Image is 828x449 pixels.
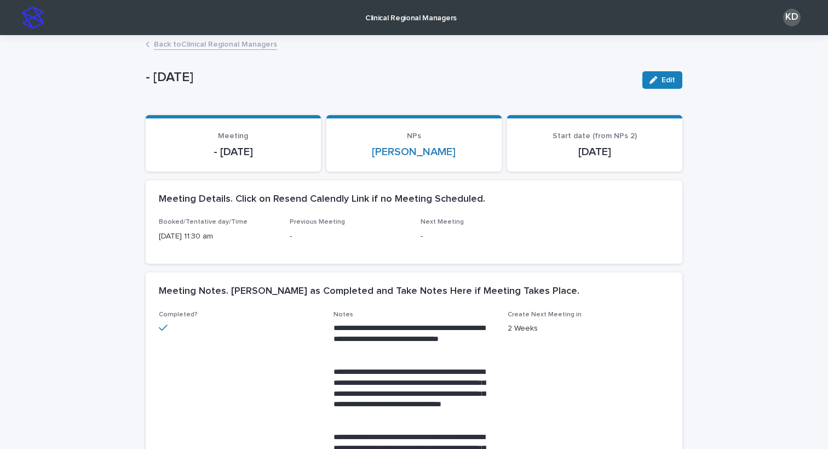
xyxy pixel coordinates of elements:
[159,219,248,225] span: Booked/Tentative day/Time
[553,132,637,140] span: Start date (from NPs 2)
[334,311,353,318] span: Notes
[508,311,582,318] span: Create Next Meeting in
[421,231,538,242] p: -
[290,219,345,225] span: Previous Meeting
[520,145,669,158] p: [DATE]
[662,76,675,84] span: Edit
[372,145,456,158] a: [PERSON_NAME]
[159,231,277,242] p: [DATE] 11:30 am
[159,145,308,158] p: - [DATE]
[642,71,682,89] button: Edit
[22,7,44,29] img: stacker-logo-s-only.png
[407,132,421,140] span: NPs
[159,311,198,318] span: Completed?
[159,194,485,206] h2: Meeting Details. Click on Resend Calendly Link if no Meeting Scheduled.
[159,286,579,298] h2: Meeting Notes. [PERSON_NAME] as Completed and Take Notes Here if Meeting Takes Place.
[508,323,669,334] p: 2 Weeks
[154,37,277,50] a: Back toClinical Regional Managers
[218,132,248,140] span: Meeting
[146,70,634,86] p: - [DATE]
[783,9,801,26] div: KD
[421,219,464,225] span: Next Meeting
[290,231,407,242] p: -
